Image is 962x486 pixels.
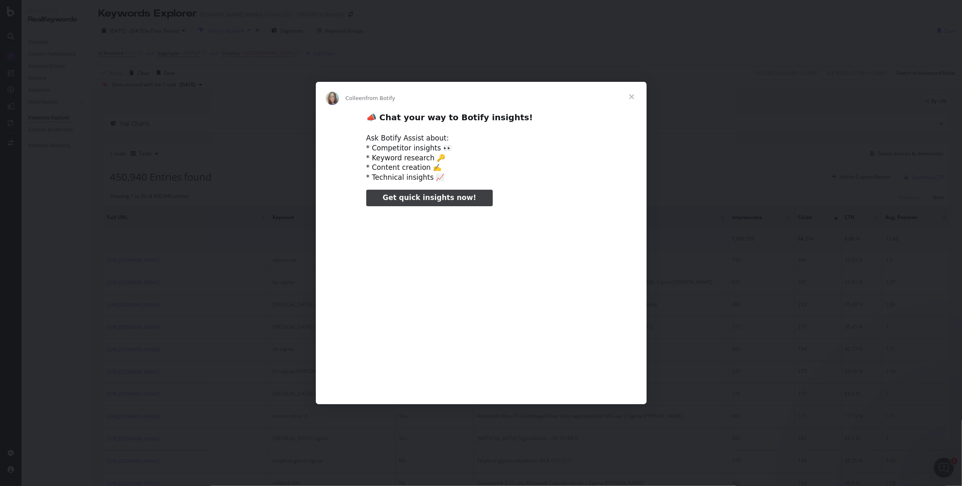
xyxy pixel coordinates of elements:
h2: 📣 Chat your way to Botify insights! [366,112,596,127]
a: Get quick insights now! [366,190,493,206]
span: Colleen [346,95,366,101]
img: Profile image for Colleen [326,92,339,105]
div: Ask Botify Assist about: * Competitor insights 👀 * Keyword research 🔑 * Content creation ✍️ * Tec... [366,133,596,183]
span: Get quick insights now! [383,193,476,202]
span: from Botify [365,95,395,101]
video: Play video [309,213,654,386]
span: Close [617,82,647,112]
